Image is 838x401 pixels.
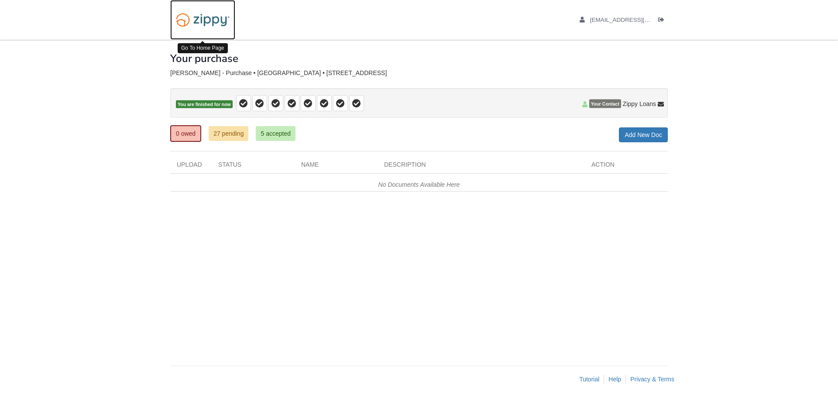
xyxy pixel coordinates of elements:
div: [PERSON_NAME] - Purchase • [GEOGRAPHIC_DATA] • [STREET_ADDRESS] [170,69,668,77]
div: Description [378,160,585,173]
a: Help [608,376,621,383]
a: 5 accepted [256,126,295,141]
a: Log out [658,17,668,25]
span: arniegonz2002@yahoo.com [590,17,690,23]
a: Tutorial [579,376,599,383]
a: 0 owed [170,125,201,142]
em: No Documents Available Here [378,181,460,188]
img: Logo [170,9,235,31]
a: 27 pending [209,126,248,141]
span: Zippy Loans [623,99,656,108]
span: Your Contact [589,99,621,108]
div: Action [585,160,668,173]
a: edit profile [580,17,690,25]
div: Upload [170,160,212,173]
a: Privacy & Terms [630,376,674,383]
div: Name [295,160,378,173]
a: Add New Doc [619,127,668,142]
h1: Your purchase [170,53,238,64]
div: Status [212,160,295,173]
span: You are finished for now [176,100,233,109]
div: Go To Home Page [178,43,228,53]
